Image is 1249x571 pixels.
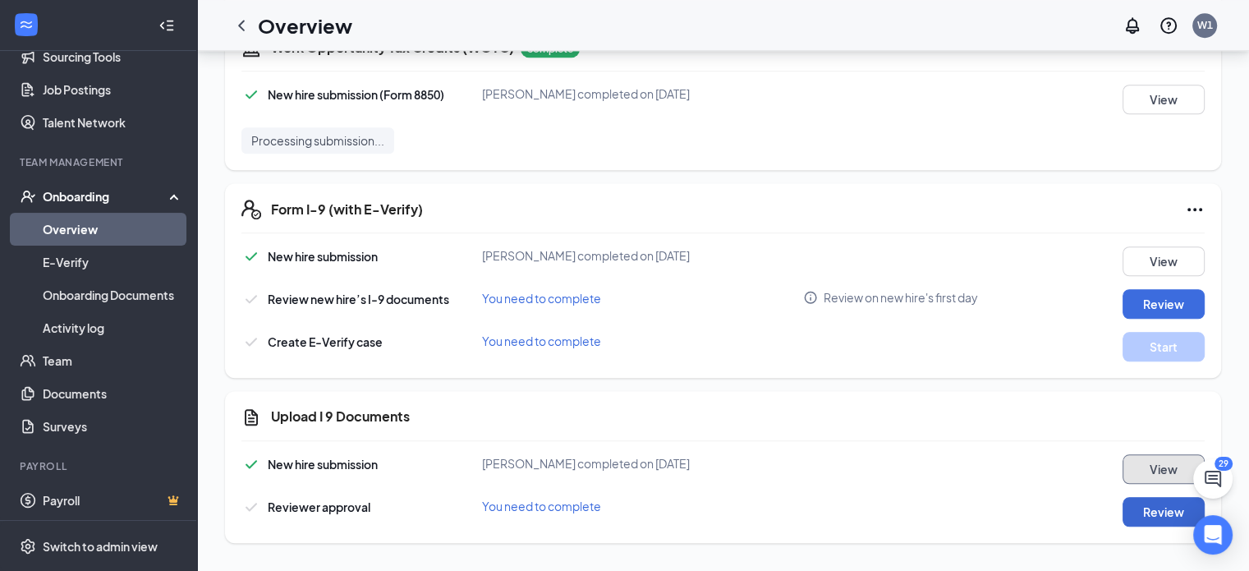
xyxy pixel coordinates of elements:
span: [PERSON_NAME] completed on [DATE] [482,86,690,101]
svg: QuestionInfo [1159,16,1178,35]
button: ChatActive [1193,459,1233,499]
div: 29 [1215,457,1233,471]
button: View [1123,246,1205,276]
svg: Checkmark [241,289,261,309]
svg: UserCheck [20,188,36,205]
a: Overview [43,213,183,246]
h5: Form I-9 (with E-Verify) [271,200,423,219]
div: Onboarding [43,188,169,205]
a: Documents [43,377,183,410]
svg: Ellipses [1185,200,1205,219]
span: New hire submission (Form 8850) [268,87,444,102]
svg: Checkmark [241,246,261,266]
a: Onboarding Documents [43,279,183,311]
span: You need to complete [482,291,601,306]
svg: Settings [20,538,36,555]
span: Reviewer approval [268,500,370,514]
button: Start [1123,332,1205,361]
a: Team [43,344,183,377]
svg: Notifications [1123,16,1142,35]
span: [PERSON_NAME] completed on [DATE] [482,248,690,263]
svg: Info [803,290,818,305]
span: Review new hire’s I-9 documents [268,292,449,306]
svg: ChatActive [1203,469,1223,489]
a: Talent Network [43,106,183,139]
svg: Checkmark [241,497,261,517]
svg: Checkmark [241,454,261,474]
div: Payroll [20,459,180,473]
span: You need to complete [482,499,601,513]
a: E-Verify [43,246,183,279]
div: Open Intercom Messenger [1193,515,1233,555]
svg: Checkmark [241,85,261,104]
svg: Collapse [158,17,175,34]
a: Sourcing Tools [43,40,183,73]
button: View [1123,85,1205,114]
span: New hire submission [268,249,378,264]
svg: FormI9EVerifyIcon [241,200,261,219]
h1: Overview [258,12,352,39]
span: [PERSON_NAME] completed on [DATE] [482,456,690,471]
svg: WorkstreamLogo [18,16,34,33]
button: View [1123,454,1205,484]
span: You need to complete [482,334,601,348]
a: Job Postings [43,73,183,106]
div: Switch to admin view [43,538,158,555]
svg: ChevronLeft [232,16,251,35]
button: Review [1123,497,1205,527]
svg: Checkmark [241,332,261,352]
span: Create E-Verify case [268,334,383,349]
div: Team Management [20,155,180,169]
button: Review [1123,289,1205,319]
span: New hire submission [268,457,378,472]
a: Activity log [43,311,183,344]
svg: CustomFormIcon [241,408,261,427]
div: W1 [1197,18,1213,32]
a: PayrollCrown [43,484,183,517]
span: Processing submission... [251,132,384,149]
h5: Upload I 9 Documents [271,408,410,426]
span: Review on new hire's first day [824,289,978,306]
a: Surveys [43,410,183,443]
